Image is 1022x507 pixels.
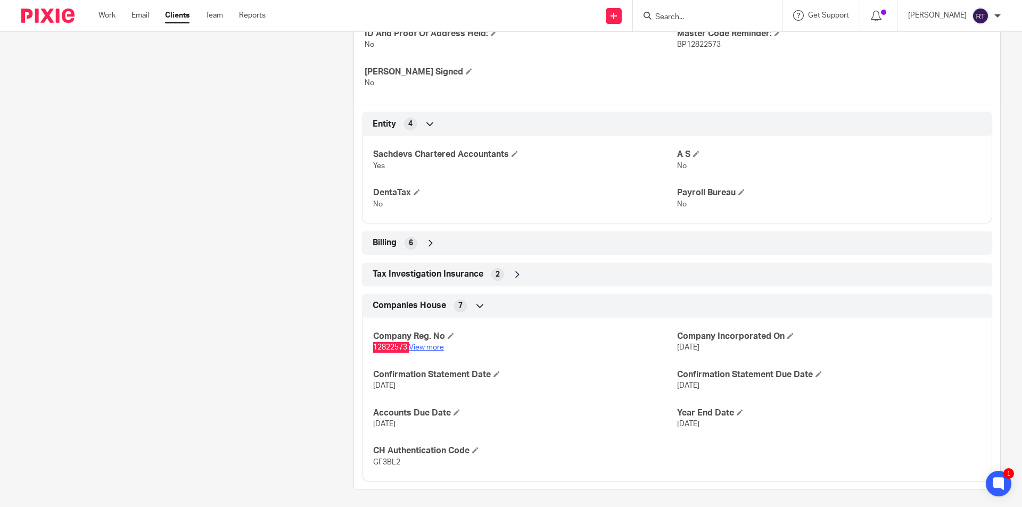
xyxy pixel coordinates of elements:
[365,79,374,87] span: No
[677,344,699,351] span: [DATE]
[677,369,981,380] h4: Confirmation Statement Due Date
[373,331,677,342] h4: Company Reg. No
[677,187,981,198] h4: Payroll Bureau
[972,7,989,24] img: svg%3E
[21,9,75,23] img: Pixie
[677,382,699,389] span: [DATE]
[677,28,990,39] h4: Master Code Reminder:
[373,445,677,456] h4: CH Authentication Code
[373,408,677,419] h4: Accounts Due Date
[1003,468,1014,479] div: 1
[98,10,116,21] a: Work
[373,300,446,311] span: Companies House
[365,41,374,48] span: No
[373,420,395,428] span: [DATE]
[365,28,677,39] h4: ID And Proof Of Address Held:
[677,201,687,208] span: No
[808,12,849,19] span: Get Support
[373,344,407,351] span: 12822573
[677,420,699,428] span: [DATE]
[458,301,463,311] span: 7
[496,269,500,280] span: 2
[373,149,677,160] h4: Sachdevs Chartered Accountants
[908,10,967,21] p: [PERSON_NAME]
[373,237,397,248] span: Billing
[239,10,266,21] a: Reports
[408,119,413,129] span: 4
[205,10,223,21] a: Team
[409,238,413,248] span: 6
[373,162,385,170] span: Yes
[677,149,981,160] h4: A S
[677,331,981,342] h4: Company Incorporated On
[131,10,149,21] a: Email
[373,187,677,198] h4: DentaTax
[373,119,396,130] span: Entity
[373,459,400,466] span: GF3BL2
[677,162,687,170] span: No
[365,67,677,78] h4: [PERSON_NAME] Signed
[677,408,981,419] h4: Year End Date
[165,10,189,21] a: Clients
[373,369,677,380] h4: Confirmation Statement Date
[654,13,750,22] input: Search
[373,269,483,280] span: Tax Investigation Insurance
[677,41,721,48] span: BP12822573
[373,382,395,389] span: [DATE]
[409,344,444,351] a: View more
[373,201,383,208] span: No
